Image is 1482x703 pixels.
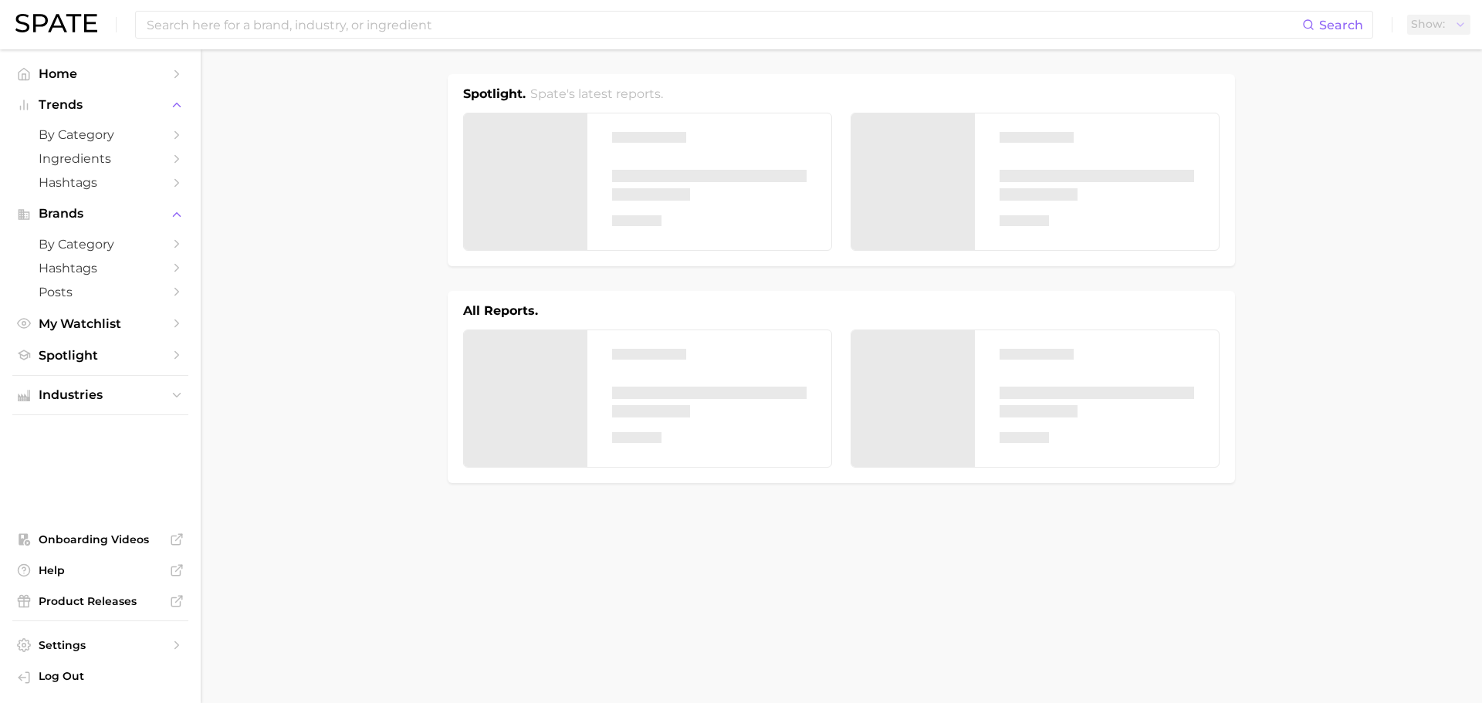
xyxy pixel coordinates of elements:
[530,85,663,103] h2: Spate's latest reports.
[1411,20,1445,29] span: Show
[12,232,188,256] a: by Category
[12,312,188,336] a: My Watchlist
[39,98,162,112] span: Trends
[12,62,188,86] a: Home
[12,202,188,225] button: Brands
[1319,18,1363,32] span: Search
[39,237,162,252] span: by Category
[12,590,188,613] a: Product Releases
[39,348,162,363] span: Spotlight
[1407,15,1470,35] button: Show
[15,14,97,32] img: SPATE
[12,123,188,147] a: by Category
[12,384,188,407] button: Industries
[12,664,188,691] a: Log out. Currently logged in with e-mail jpascucci@yellowwoodpartners.com.
[39,261,162,275] span: Hashtags
[39,638,162,652] span: Settings
[12,280,188,304] a: Posts
[39,285,162,299] span: Posts
[12,147,188,171] a: Ingredients
[39,207,162,221] span: Brands
[463,302,538,320] h1: All Reports.
[463,85,526,103] h1: Spotlight.
[39,388,162,402] span: Industries
[39,151,162,166] span: Ingredients
[12,559,188,582] a: Help
[12,528,188,551] a: Onboarding Videos
[39,66,162,81] span: Home
[12,634,188,657] a: Settings
[12,93,188,117] button: Trends
[39,127,162,142] span: by Category
[12,256,188,280] a: Hashtags
[145,12,1302,38] input: Search here for a brand, industry, or ingredient
[12,171,188,194] a: Hashtags
[39,316,162,331] span: My Watchlist
[39,669,176,683] span: Log Out
[12,343,188,367] a: Spotlight
[39,175,162,190] span: Hashtags
[39,594,162,608] span: Product Releases
[39,532,162,546] span: Onboarding Videos
[39,563,162,577] span: Help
